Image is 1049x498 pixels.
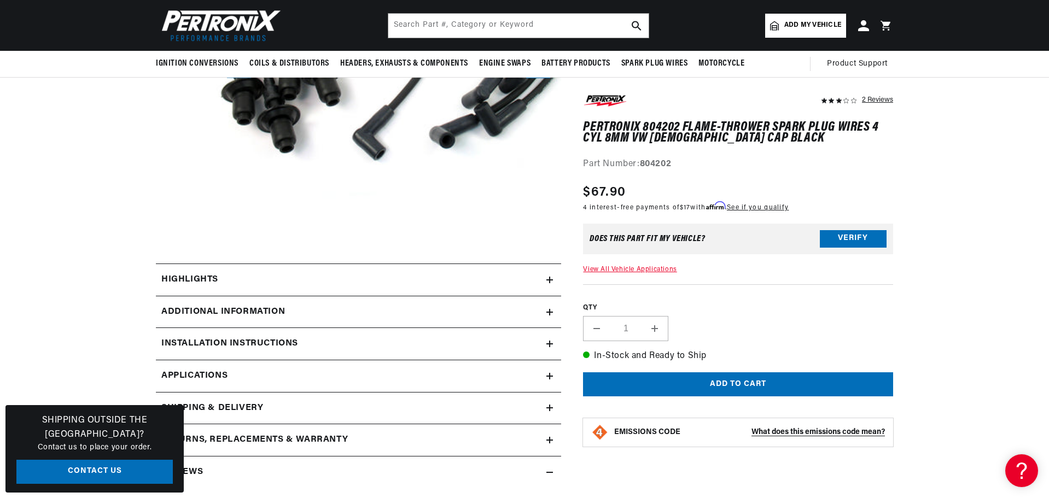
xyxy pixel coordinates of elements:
[698,58,744,69] span: Motorcycle
[16,460,173,484] a: Contact Us
[591,424,609,441] img: Emissions code
[161,369,228,383] span: Applications
[625,14,649,38] button: search button
[583,304,893,313] label: QTY
[621,58,688,69] span: Spark Plug Wires
[827,51,893,77] summary: Product Support
[474,51,536,77] summary: Engine Swaps
[583,122,893,144] h1: PerTronix 804202 Flame-Thrower Spark Plug Wires 4 cyl 8mm VW [DEMOGRAPHIC_DATA] Cap Black
[16,442,173,454] p: Contact us to place your order.
[583,349,893,364] p: In-Stock and Ready to Ship
[161,401,263,415] h2: Shipping & Delivery
[340,58,468,69] span: Headers, Exhausts & Components
[583,372,893,397] button: Add to cart
[751,428,885,436] strong: What does this emissions code mean?
[479,58,531,69] span: Engine Swaps
[249,58,329,69] span: Coils & Distributors
[156,7,282,44] img: Pertronix
[156,296,561,328] summary: Additional Information
[156,264,561,296] summary: Highlights
[536,51,616,77] summary: Battery Products
[693,51,750,77] summary: Motorcycle
[616,51,693,77] summary: Spark Plug Wires
[583,266,677,273] a: View All Vehicle Applications
[161,337,298,351] h2: Installation instructions
[583,202,789,213] p: 4 interest-free payments of with .
[16,414,173,442] h3: Shipping Outside the [GEOGRAPHIC_DATA]?
[244,51,335,77] summary: Coils & Distributors
[156,360,561,392] a: Applications
[583,158,893,172] div: Part Number:
[388,14,649,38] input: Search Part #, Category or Keyword
[156,456,561,488] summary: Reviews
[541,58,610,69] span: Battery Products
[827,58,888,70] span: Product Support
[680,204,691,211] span: $17
[765,14,846,38] a: Add my vehicle
[583,183,626,202] span: $67.90
[862,93,893,106] div: 2 Reviews
[820,230,887,248] button: Verify
[156,328,561,360] summary: Installation instructions
[335,51,474,77] summary: Headers, Exhausts & Components
[590,235,705,243] div: Does This part fit My vehicle?
[614,428,680,436] strong: EMISSIONS CODE
[156,58,238,69] span: Ignition Conversions
[161,273,218,287] h2: Highlights
[614,427,885,437] button: EMISSIONS CODEWhat does this emissions code mean?
[161,433,348,447] h2: Returns, Replacements & Warranty
[161,305,285,319] h2: Additional Information
[640,160,672,169] strong: 804202
[156,51,244,77] summary: Ignition Conversions
[156,392,561,424] summary: Shipping & Delivery
[784,20,841,31] span: Add my vehicle
[156,424,561,456] summary: Returns, Replacements & Warranty
[706,202,725,210] span: Affirm
[727,204,789,211] a: See if you qualify - Learn more about Affirm Financing (opens in modal)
